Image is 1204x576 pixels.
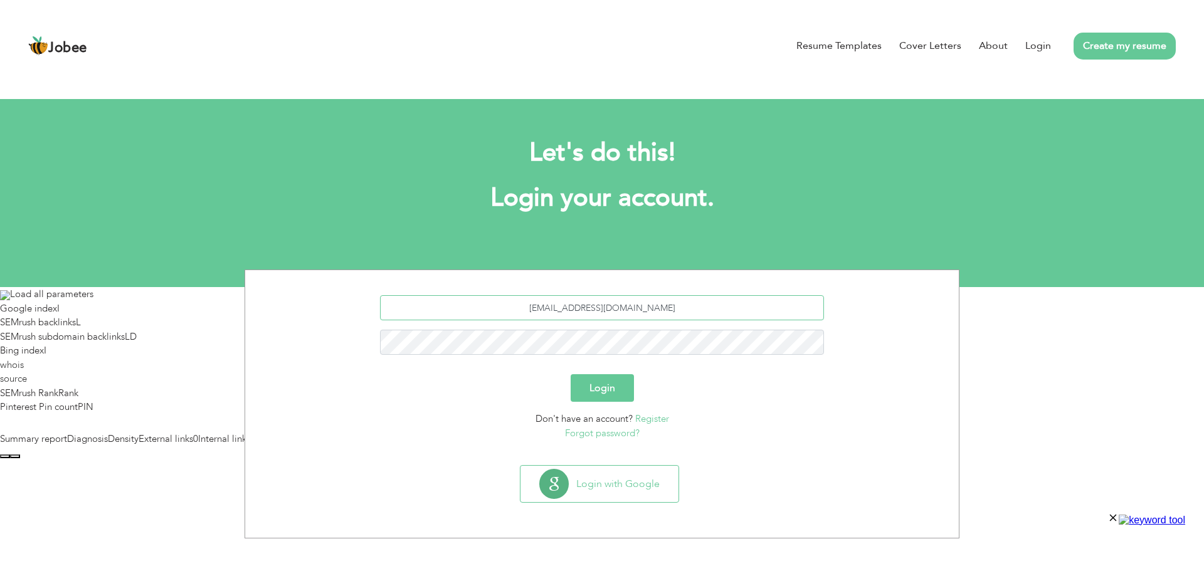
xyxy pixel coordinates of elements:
a: Cover Letters [899,38,961,53]
span: Internal links [198,432,250,445]
span: PIN [78,401,93,413]
span: Rank [58,387,78,399]
a: About [979,38,1008,53]
span: Density [108,432,139,445]
span: LD [125,330,137,343]
span: Jobee [48,41,87,55]
span: I [44,344,46,357]
img: jobee.io [28,36,48,56]
span: Diagnosis [67,432,108,445]
a: Register [635,412,669,425]
button: Login with Google [520,466,679,502]
button: Login [571,374,634,402]
h1: Login your account. [263,182,941,214]
input: Email [380,295,825,320]
span: L [76,316,81,328]
span: I [57,302,60,315]
a: Forgot password? [565,427,640,439]
span: Load all parameters [10,288,93,300]
a: Resume Templates [796,38,882,53]
span: 0 [193,432,198,445]
a: Jobee [28,36,87,56]
h2: Let's do this! [263,137,941,169]
button: Configure panel [10,454,20,458]
span: Don't have an account? [536,412,633,425]
a: Create my resume [1074,33,1176,60]
a: Login [1025,38,1051,53]
span: External links [139,432,193,445]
